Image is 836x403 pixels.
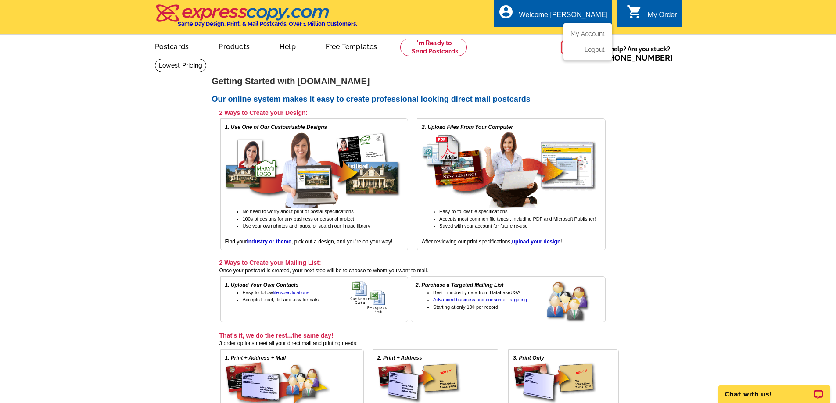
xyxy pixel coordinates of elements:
[212,77,624,86] h1: Getting Started with [DOMAIN_NAME]
[585,46,605,53] a: Logout
[247,239,291,245] a: industry or theme
[422,131,597,208] img: upload your own design for free
[350,281,403,314] img: upload your own address list for free
[219,332,619,339] h3: That's it, we do the rest...the same day!
[225,239,393,245] span: Find your , pick out a design, and you're on your way!
[586,53,673,62] span: Call
[219,340,358,346] span: 3 order options meet all your direct mail and printing needs:
[546,281,601,323] img: buy a targeted mailing list
[219,267,428,274] span: Once your postcard is created, your next step will be to choose to whom you want to mail.
[377,355,422,361] em: 2. Print + Address
[243,223,370,228] span: Use your own photos and logos, or search our image library
[243,297,319,302] span: Accepts Excel, .txt and .csv formats
[225,131,401,208] img: free online postcard designs
[513,355,544,361] em: 3. Print Only
[219,109,606,117] h3: 2 Ways to Create your Design:
[439,209,507,214] span: Easy-to-follow file specifications
[433,304,498,310] span: Starting at only 10¢ per record
[570,30,605,37] a: My Account
[243,290,309,295] span: Easy-to-follow
[178,21,357,27] h4: Same Day Design, Print, & Mail Postcards. Over 1 Million Customers.
[439,223,527,228] span: Saved with your account for future re-use
[713,375,836,403] iframe: LiveChat chat widget
[498,4,514,20] i: account_circle
[648,11,677,23] div: My Order
[560,35,586,60] img: help
[219,259,606,267] h3: 2 Ways to Create your Mailing List:
[205,36,264,56] a: Products
[433,297,527,302] a: Advanced business and consumer targeting
[627,10,677,21] a: shopping_cart My Order
[212,95,624,104] h2: Our online system makes it easy to create professional looking direct mail postcards
[243,216,354,221] span: 100s of designs for any business or personal project
[519,11,608,23] div: Welcome [PERSON_NAME]
[512,239,561,245] a: upload your design
[225,355,286,361] em: 1. Print + Address + Mail
[225,124,327,130] em: 1. Use One of Our Customizable Designs
[273,290,309,295] a: file specifications
[243,209,354,214] span: No need to worry about print or postal specifications
[433,290,520,295] span: Best-in-industry data from DatabaseUSA
[141,36,203,56] a: Postcards
[439,216,596,221] span: Accepts most common file types...including PDF and Microsoft Publisher!
[312,36,391,56] a: Free Templates
[266,36,310,56] a: Help
[422,124,513,130] em: 2. Upload Files From Your Computer
[601,53,673,62] a: [PHONE_NUMBER]
[422,239,562,245] span: After reviewing our print specifications, !
[586,45,677,62] span: Need help? Are you stuck?
[627,4,642,20] i: shopping_cart
[416,282,503,288] em: 2. Purchase a Targeted Mailing List
[225,282,299,288] em: 1. Upload Your Own Contacts
[155,11,357,27] a: Same Day Design, Print, & Mail Postcards. Over 1 Million Customers.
